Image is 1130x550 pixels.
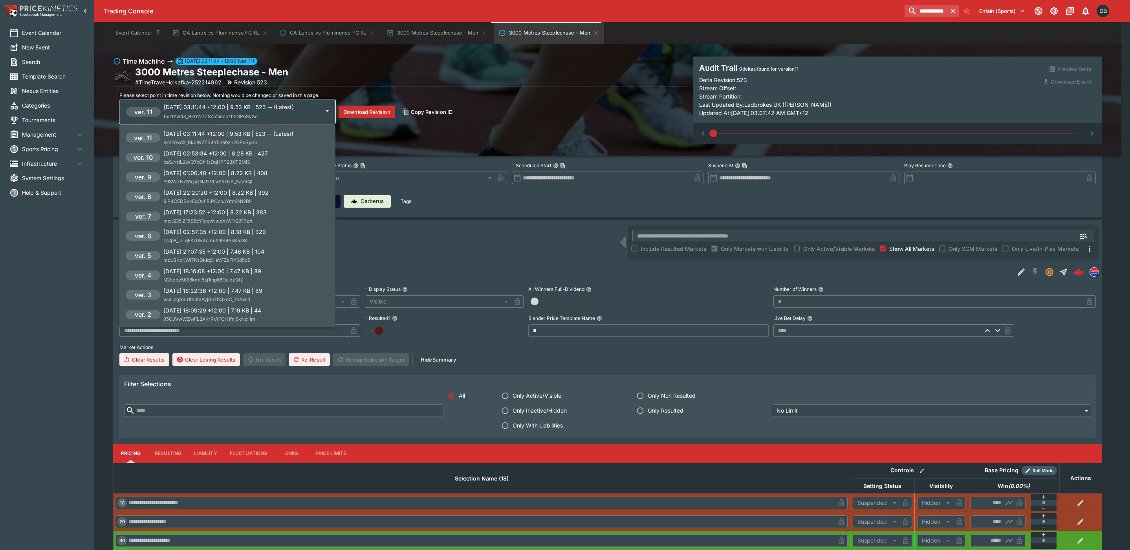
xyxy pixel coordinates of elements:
span: 95OJVwWZwFL2AKrRVtFCrHfnj6kNd_1m [163,316,255,322]
p: [DATE] 18:16:08 +12:00 | 7.47 KB | 89 [163,267,261,275]
span: N2ftzdy5698kmf.6zj1lnp68GeizzQfZ [163,277,244,283]
p: [DATE] 01:00:40 +12:00 | 8.22 KB | 408 [163,169,267,177]
h6: ver. 10 [134,153,153,162]
h6: ver. 8 [135,192,151,201]
h6: ver. 6 [135,231,151,241]
span: 9.P4CEDBvkEqOxflR.PCbnJYmt2N12RH [163,198,253,204]
h6: ver. 2 [135,310,151,319]
span: wbiIIpgASu1m3mAyj0nTbQxoC_7oXwld [163,296,250,302]
h6: ver. 7 [135,212,151,221]
h6: ver. 9 [135,172,151,182]
p: [DATE] 17:23:52 +12:00 | 8.22 KB | 383 [163,208,267,216]
p: [DATE] 02:57:35 +12:00 | 8.18 KB | 320 [163,228,266,236]
span: mqk235IZ15S8cY1yqvNwbXtW1r29F7zA [163,218,253,224]
p: [DATE] 03:11:44 +12:00 | 9.53 KB | 523 -- (Latest) [163,130,293,138]
p: [DATE] 18:09:29 +12:00 | 7.19 KB | 44 [163,306,261,314]
p: [DATE] 02:53:34 +12:00 | 8.28 KB | 427 [163,149,268,157]
span: F9SWZN761qsQNJ9iVLVSKI.NS_SaVRQf [163,179,253,185]
h6: ver. 5 [135,251,151,260]
p: [DATE] 22:20:20 +12:00 | 8.22 KB | 392 [163,188,269,197]
h6: ver. 3 [135,290,151,300]
span: paS.NrlL2sVO7pOhifsDqHPT23XTBMl3 [163,159,250,165]
h6: ver. 11 [134,133,152,143]
span: mdLBKcKWl7KsDkIqCileVFZsFlY6d5cZ [163,257,251,263]
span: 6xzlYwdX_Bk0W7ZS4Y5nebzh2GPoSySo [163,139,257,145]
p: [DATE] 21:07:35 +12:00 | 7.46 KB | 104 [163,247,264,256]
span: zs7p8_.bLqFKU3v4cmutl9lS4SsK5.hS [163,238,247,243]
h6: ver. 4 [135,270,152,280]
p: [DATE] 18:22:36 +12:00 | 7.47 KB | 89 [163,287,262,295]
